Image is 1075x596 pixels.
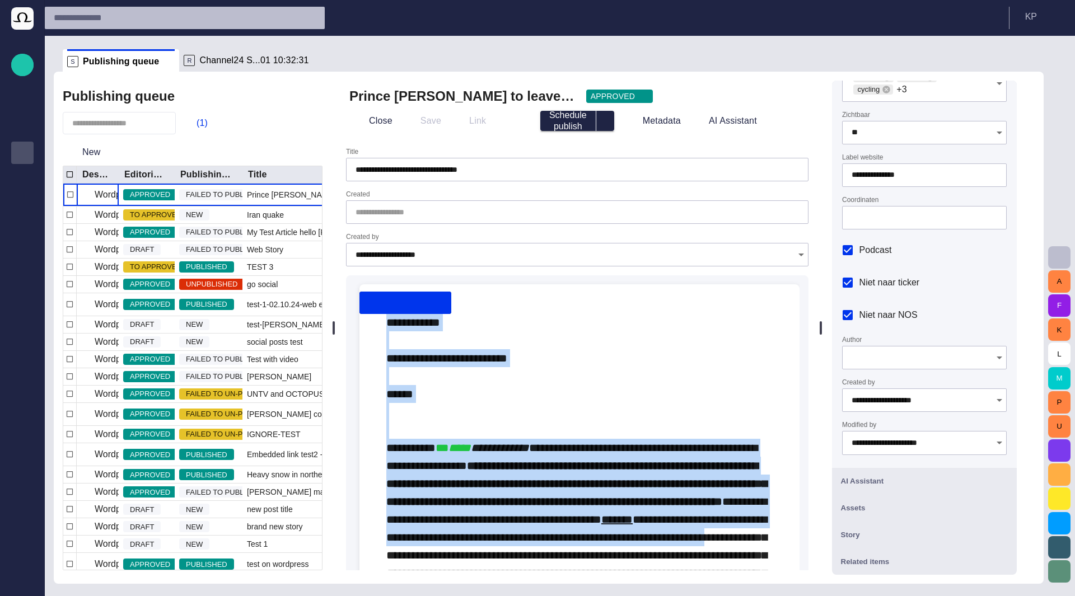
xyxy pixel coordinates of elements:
[540,111,614,131] div: Button group with publish options
[842,335,862,345] label: Author
[95,537,174,551] p: Wordpress Reunion
[853,84,885,95] span: cycling
[123,209,184,220] span: TO APPROVE
[95,243,174,256] p: Wordpress Reunion
[180,169,233,180] div: Publishing status
[346,190,370,199] label: Created
[11,7,34,30] img: Octopus News Room
[247,504,293,515] span: new post title
[95,557,174,571] p: Wordpress Reunion
[841,531,860,539] span: Story
[992,76,1007,91] button: Open
[179,449,234,461] span: PUBLISHED
[95,278,174,291] p: Wordpress Reunion
[832,522,1017,548] button: Story
[1048,415,1071,438] button: U
[179,189,263,200] span: FAILED TO PUBLISH
[841,477,884,485] span: AI Assistant
[179,409,275,420] span: FAILED TO UN-PUBLISH
[83,56,159,67] span: Publishing queue
[179,299,234,310] span: PUBLISHED
[1048,367,1071,389] button: M
[11,254,34,276] div: [PERSON_NAME]'s media (playout)
[123,244,161,255] span: DRAFT
[199,55,309,66] span: Channel24 S...01 10:32:31
[123,504,161,515] span: DRAFT
[247,336,303,348] span: social posts test
[247,521,303,532] span: brand new story
[16,392,29,406] span: Octopus
[247,244,283,255] span: Web Story
[16,101,29,112] p: Rundowns
[623,111,685,131] button: Metadata
[95,353,174,366] p: Wordpress Reunion
[179,319,209,330] span: NEW
[841,504,866,512] span: Assets
[992,125,1007,140] button: Open
[95,226,174,239] p: Wordpress Reunion
[11,97,34,410] ul: main menu
[832,548,1017,575] button: Related items
[247,299,370,310] span: test-1-02.10.24-web embedded link
[349,111,396,131] button: Close
[123,559,177,570] span: APPROVED
[95,428,174,441] p: Wordpress Reunion
[247,449,366,460] span: Embedded link test2 - DJ - 24.09.24
[123,189,177,200] span: APPROVED
[1048,294,1071,317] button: F
[95,387,174,401] p: Wordpress Reunion
[11,231,34,254] div: Media-test with filter
[179,227,263,238] span: FAILED TO PUBLISH
[992,435,1007,450] button: Open
[123,371,177,382] span: APPROVED
[95,485,174,499] p: Wordpress Reunion
[123,522,161,533] span: DRAFT
[95,208,174,222] p: Wordpress Reunion
[11,142,34,164] div: Publishing queue
[16,258,29,269] p: [PERSON_NAME]'s media (playout)
[179,559,234,570] span: PUBLISHED
[841,557,890,566] span: Related items
[95,370,174,383] p: Wordpress Reunion
[16,280,29,292] p: My OctopusX
[247,261,273,273] span: TEST 3
[247,209,284,220] span: Iran quake
[16,303,29,314] p: Social Media
[179,504,209,515] span: NEW
[123,409,177,420] span: APPROVED
[247,371,311,382] span: Iveta Bartošová
[123,279,177,290] span: APPROVED
[346,232,379,242] label: Created by
[842,110,870,119] label: Zichtbaar
[123,487,177,498] span: APPROVED
[897,72,937,82] div: culture
[95,520,174,533] p: Wordpress Reunion
[179,49,329,72] div: RChannel24 S...01 10:32:31
[179,336,209,348] span: NEW
[95,260,174,274] p: Wordpress Reunion
[180,113,213,133] button: (1)
[16,101,29,115] span: Rundowns
[179,522,209,533] span: NEW
[179,429,275,440] span: FAILED TO UN-PUBLISH
[11,388,34,410] div: Octopus
[11,343,34,365] div: [URL][DOMAIN_NAME]
[16,124,29,135] p: Story folders
[16,191,29,204] span: Media
[1048,342,1071,365] button: L
[247,486,413,498] span: Mueller may be poised to lift the lid of his investigation
[123,388,177,400] span: APPROVED
[16,325,29,336] p: Editorial Admin
[95,448,174,461] p: Wordpress Reunion
[11,365,34,388] div: AI Assistant
[16,303,29,316] span: Social Media
[82,169,110,180] div: Destination
[1016,7,1068,27] button: KP
[16,191,29,202] p: Media
[16,348,29,359] p: [URL][DOMAIN_NAME]
[95,503,174,516] p: Wordpress Reunion
[346,147,358,157] label: Title
[247,538,268,550] span: Test 1
[16,258,29,271] span: [PERSON_NAME]'s media (playout)
[16,370,29,383] span: AI Assistant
